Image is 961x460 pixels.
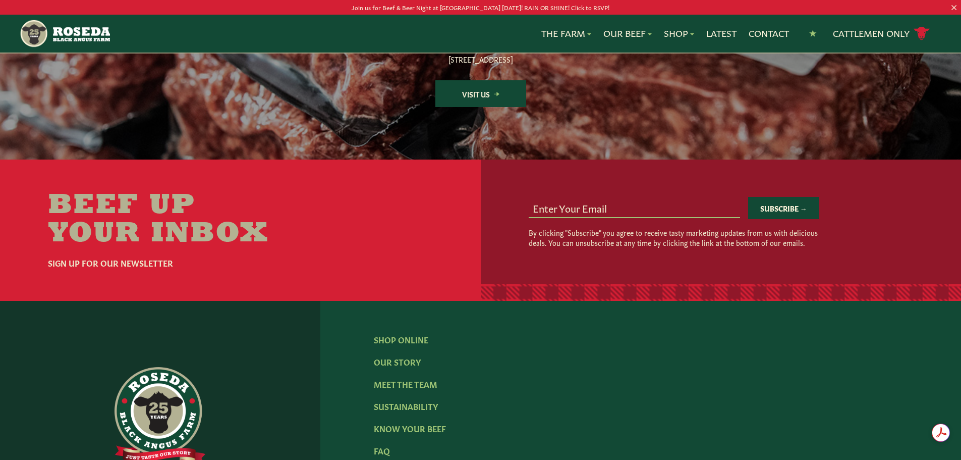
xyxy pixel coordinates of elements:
h2: Beef Up Your Inbox [48,192,306,248]
a: Visit Us [435,80,526,107]
nav: Main Navigation [19,15,942,53]
a: Shop [664,27,694,40]
h6: Sign Up For Our Newsletter [48,257,306,269]
a: Sustainability [374,400,438,412]
p: [STREET_ADDRESS] [319,54,642,64]
button: Subscribe → [748,197,819,219]
a: Our Story [374,356,421,367]
a: Know Your Beef [374,423,446,434]
p: By clicking "Subscribe" you agree to receive tasty marketing updates from us with delicious deals... [529,227,819,247]
a: Latest [706,27,737,40]
a: Cattlemen Only [833,25,930,42]
a: Meet The Team [374,378,437,389]
a: FAQ [374,445,390,456]
input: Enter Your Email [529,198,740,217]
a: Our Beef [603,27,652,40]
a: Shop Online [374,334,428,345]
img: https://roseda.com/wp-content/uploads/2021/05/roseda-25-header.png [19,19,109,48]
a: The Farm [541,27,591,40]
a: Contact [749,27,789,40]
p: Join us for Beef & Beer Night at [GEOGRAPHIC_DATA] [DATE]! RAIN OR SHINE! Click to RSVP! [48,2,913,13]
